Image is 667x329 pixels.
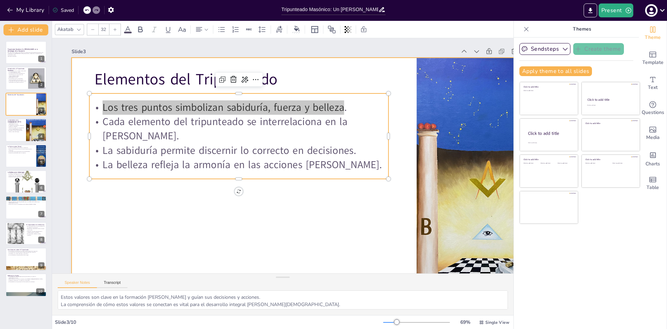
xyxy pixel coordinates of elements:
div: 7 [38,211,44,217]
div: Add text boxes [639,71,667,96]
span: Media [646,134,660,141]
div: Click to add text [541,163,556,164]
p: Fortalece la masonería y su impacto en la sociedad. [8,280,44,281]
div: https://cdn.sendsteps.com/images/logo/sendsteps_logo_white.pnghttps://cdn.sendsteps.com/images/lo... [6,41,47,64]
strong: Tripunteado Masónico: Un [PERSON_NAME] en la Simbología de la Masonería [8,48,38,52]
p: Se manifiesta en la perseverancia ante adversidades. [8,151,34,152]
div: Saved [52,7,74,14]
span: Questions [642,109,664,116]
div: Click to add text [524,163,539,164]
div: 69 % [457,319,474,326]
button: Present [599,3,633,17]
div: Click to add text [587,105,633,106]
p: Generated with [URL] [8,56,44,57]
div: Get real-time input from your audience [639,96,667,121]
p: El tripunteado tiene un significado histórico profundo en la masonería. [8,78,26,80]
p: Reflexiones Finales [8,274,44,277]
p: La presentación explorará la relevancia del tripunteado en la práctica masónica. [8,80,26,83]
p: El tripunteado simboliza unidad y propósito. [26,233,44,236]
p: No se limita a la fuerza física, sino que incluye la moral y emocional. [8,148,34,151]
div: Add images, graphics, shapes or video [639,121,667,146]
p: Es clave en la toma de decisiones dentro y fuera de la logia. [8,130,24,132]
p: Introducción al Tripunteado Masónico [8,67,26,71]
p: Themes [532,21,632,38]
p: La sabiduría se adquiere a través del estudio y la reflexión. [8,125,24,127]
div: 4 [38,133,44,140]
p: El tripunteado es un símbolo fundamental en la [DEMOGRAPHIC_DATA]. [8,70,26,73]
div: Add ready made slides [639,46,667,71]
p: La sabiduría es una virtud fundamental en la [DEMOGRAPHIC_DATA]. [8,121,24,125]
div: Slide 3 / 10 [55,319,383,326]
div: 8 [6,222,47,245]
div: 2 [38,82,44,88]
button: Speaker Notes [58,280,97,288]
div: 10 [6,273,47,296]
p: Fomenta el respeto y la comprensión entre los [DEMOGRAPHIC_DATA]. [8,128,24,130]
div: https://cdn.sendsteps.com/images/logo/sendsteps_logo_white.pnghttps://cdn.sendsteps.com/images/lo... [6,145,47,167]
p: La sabiduría permite discernir lo correcto en decisiones. [203,76,414,308]
textarea: Estos valores son clave en la formación [PERSON_NAME] y guían sus decisiones y acciones. La compr... [58,290,508,310]
p: La Belleza en la Simbología [8,171,44,173]
p: Otras lo ven como un recordatorio de los deberes [PERSON_NAME]. [8,204,44,205]
div: 1 [38,56,44,62]
button: My Library [5,5,47,16]
div: https://cdn.sendsteps.com/images/logo/sendsteps_logo_white.pnghttps://cdn.sendsteps.com/images/lo... [6,118,47,141]
div: Change the overall theme [639,21,667,46]
div: Click to add title [585,122,635,124]
p: Se traduce en el deseo de crear un mundo mejor. [8,174,44,175]
div: 5 [38,159,44,165]
p: Es un recordatorio constante del camino a seguir. [8,254,44,256]
p: Contribuye a un mundo más ético y armonioso. [8,253,44,255]
div: Click to add title [585,158,635,161]
p: Su comprensión es esencial para el desarrollo personal y colectivo. [8,252,44,253]
p: La Sabiduría en la [DEMOGRAPHIC_DATA] [8,119,24,123]
div: Click to add text [524,90,573,92]
span: Table [647,184,659,191]
button: Export to PowerPoint [584,3,597,17]
div: Click to add text [612,163,634,164]
div: Layout [309,24,320,35]
div: 9 [38,262,44,269]
button: Add slide [3,24,48,35]
input: Insert title [281,5,378,15]
p: La fuerza simboliza determinación y resistencia. [8,147,34,148]
p: Cada interpretación aporta una perspectiva única sobre su significado. [8,200,44,201]
p: Esta presentación explora el significado y la importancia del tripunteado masónico en la simbolog... [8,52,44,56]
div: Text effects [274,24,284,35]
p: Fomenta el aprecio por el arte y la cultura. [8,176,44,178]
p: Implica actuar con integridad y ética. [8,175,44,176]
div: Click to add text [585,163,607,164]
button: Sendsteps [519,43,570,55]
div: https://cdn.sendsteps.com/images/logo/sendsteps_logo_white.pnghttps://cdn.sendsteps.com/images/lo... [6,170,47,193]
div: Akatab [56,25,75,34]
div: 3 [38,107,44,114]
div: https://cdn.sendsteps.com/images/logo/sendsteps_logo_white.pnghttps://cdn.sendsteps.com/images/lo... [6,67,47,90]
p: La belleza simboliza armonía y estética en las acciones. [8,173,44,174]
p: Fomenta un sentido de pertenencia y conexión entre los miembros. [26,231,44,233]
span: Single View [485,320,509,325]
p: El tripunteado es una guía para vivir de acuerdo a los principios. [8,281,44,282]
p: Existen diversas interpretaciones del tripunteado en la [DEMOGRAPHIC_DATA]. [8,199,44,200]
p: La belleza refleja la armonía en las acciones [PERSON_NAME]. [213,67,424,298]
div: https://cdn.sendsteps.com/images/logo/sendsteps_logo_white.pnghttps://cdn.sendsteps.com/images/lo... [6,93,47,116]
span: Text [648,84,658,91]
p: El tripunteado encapsula los principios fundamentales de la masonería. [8,250,44,252]
p: Elementos del Tripunteado [8,94,34,96]
div: Click to add title [528,131,573,137]
div: Click to add text [558,163,573,164]
div: Background color [291,26,302,33]
button: Apply theme to all slides [519,66,592,76]
p: El Tripunteado en Ceremonias [26,223,44,225]
p: Los tres elementos del tripunteado son esenciales para la construcción del carácter [PERSON_NAME]... [8,73,26,78]
p: Refuerza los compromisos de los masones con la orden. [26,228,44,230]
p: El tripunteado actúa como recordatorio de los valores en ceremonias. [26,225,44,228]
button: Create theme [573,43,624,55]
button: Transcript [97,280,128,288]
div: 7 [6,196,47,219]
span: Theme [645,34,661,41]
div: 8 [38,237,44,243]
p: Conclusiones sobre el Tripunteado [8,249,44,251]
div: Click to add body [528,142,572,144]
div: 9 [6,248,47,271]
p: La comprensión del tripunteado permite profundizar en la práctica [DEMOGRAPHIC_DATA]. [8,276,44,278]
